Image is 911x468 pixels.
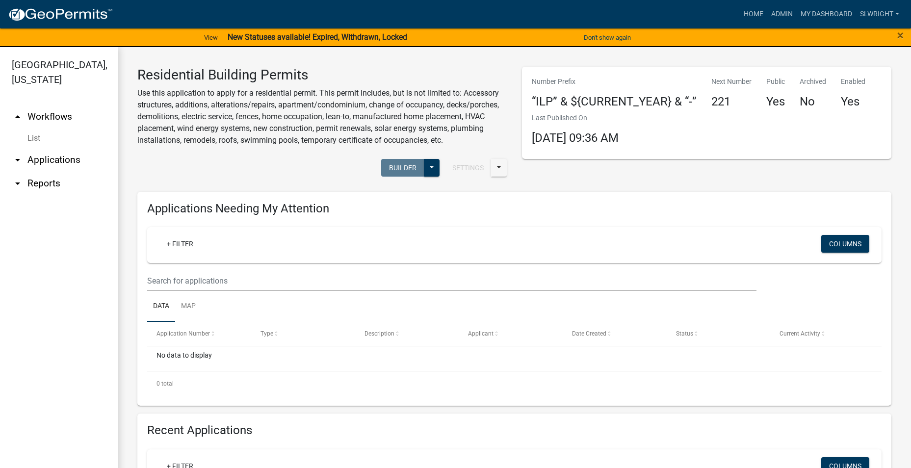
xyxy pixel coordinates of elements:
[897,29,904,41] button: Close
[711,77,752,87] p: Next Number
[856,5,903,24] a: slwright
[532,77,697,87] p: Number Prefix
[797,5,856,24] a: My Dashboard
[800,77,826,87] p: Archived
[468,330,494,337] span: Applicant
[563,322,667,345] datatable-header-cell: Date Created
[572,330,606,337] span: Date Created
[459,322,563,345] datatable-header-cell: Applicant
[841,77,865,87] p: Enabled
[12,178,24,189] i: arrow_drop_down
[740,5,767,24] a: Home
[137,87,507,146] p: Use this application to apply for a residential permit. This permit includes, but is not limited ...
[780,330,820,337] span: Current Activity
[12,111,24,123] i: arrow_drop_up
[444,159,492,177] button: Settings
[766,95,785,109] h4: Yes
[159,235,201,253] a: + Filter
[532,113,619,123] p: Last Published On
[175,291,202,322] a: Map
[147,423,882,438] h4: Recent Applications
[147,371,882,396] div: 0 total
[381,159,424,177] button: Builder
[260,330,273,337] span: Type
[12,154,24,166] i: arrow_drop_down
[676,330,693,337] span: Status
[770,322,874,345] datatable-header-cell: Current Activity
[532,131,619,145] span: [DATE] 09:36 AM
[200,29,222,46] a: View
[897,28,904,42] span: ×
[767,5,797,24] a: Admin
[800,95,826,109] h4: No
[251,322,355,345] datatable-header-cell: Type
[355,322,459,345] datatable-header-cell: Description
[147,271,756,291] input: Search for applications
[821,235,869,253] button: Columns
[156,330,210,337] span: Application Number
[228,32,407,42] strong: New Statuses available! Expired, Withdrawn, Locked
[147,322,251,345] datatable-header-cell: Application Number
[580,29,635,46] button: Don't show again
[147,202,882,216] h4: Applications Needing My Attention
[364,330,394,337] span: Description
[137,67,507,83] h3: Residential Building Permits
[766,77,785,87] p: Public
[711,95,752,109] h4: 221
[147,346,882,371] div: No data to display
[667,322,771,345] datatable-header-cell: Status
[147,291,175,322] a: Data
[532,95,697,109] h4: “ILP” & ${CURRENT_YEAR} & “-”
[841,95,865,109] h4: Yes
